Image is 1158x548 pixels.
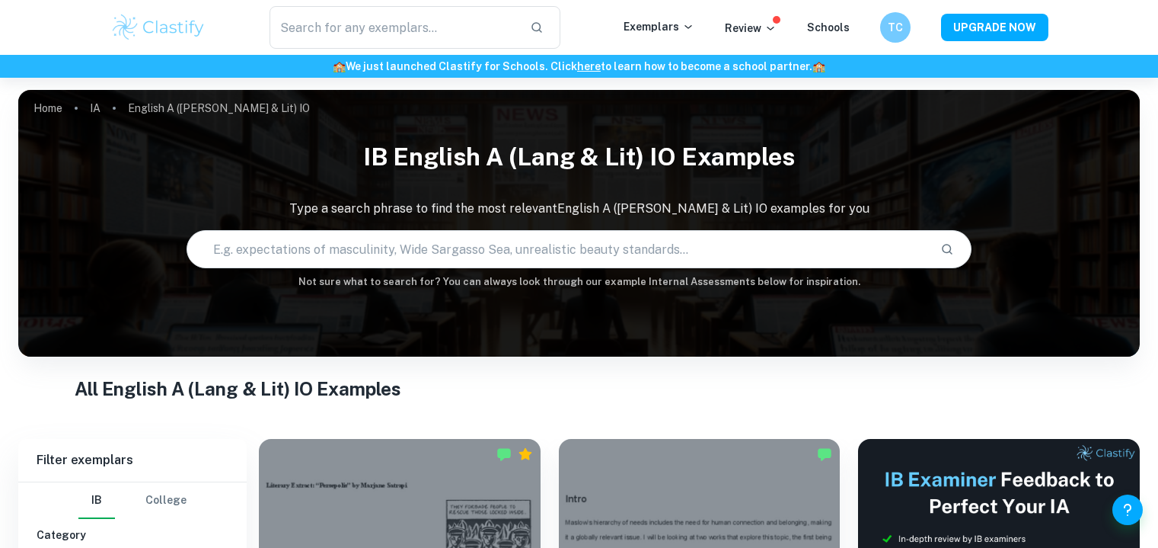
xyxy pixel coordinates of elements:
[577,60,601,72] a: here
[90,98,100,119] a: IA
[725,20,777,37] p: Review
[78,482,115,519] button: IB
[75,375,1084,402] h1: All English A (Lang & Lit) IO Examples
[110,12,207,43] img: Clastify logo
[812,60,825,72] span: 🏫
[128,100,310,117] p: English A ([PERSON_NAME] & Lit) IO
[18,133,1140,181] h1: IB English A (Lang & Lit) IO examples
[880,12,911,43] button: TC
[270,6,518,49] input: Search for any exemplars...
[496,447,512,462] img: Marked
[18,200,1140,218] p: Type a search phrase to find the most relevant English A ([PERSON_NAME] & Lit) IO examples for you
[145,482,187,519] button: College
[187,228,928,271] input: E.g. expectations of masculinity, Wide Sargasso Sea, unrealistic beauty standards...
[18,439,247,482] h6: Filter exemplars
[3,58,1155,75] h6: We just launched Clastify for Schools. Click to learn how to become a school partner.
[37,527,228,543] h6: Category
[886,19,904,36] h6: TC
[518,447,533,462] div: Premium
[941,14,1048,41] button: UPGRADE NOW
[817,447,832,462] img: Marked
[33,98,62,119] a: Home
[1112,495,1143,525] button: Help and Feedback
[333,60,346,72] span: 🏫
[624,18,694,35] p: Exemplars
[934,236,960,262] button: Search
[807,21,850,34] a: Schools
[78,482,187,519] div: Filter type choice
[18,274,1140,290] h6: Not sure what to search for? You can always look through our example Internal Assessments below f...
